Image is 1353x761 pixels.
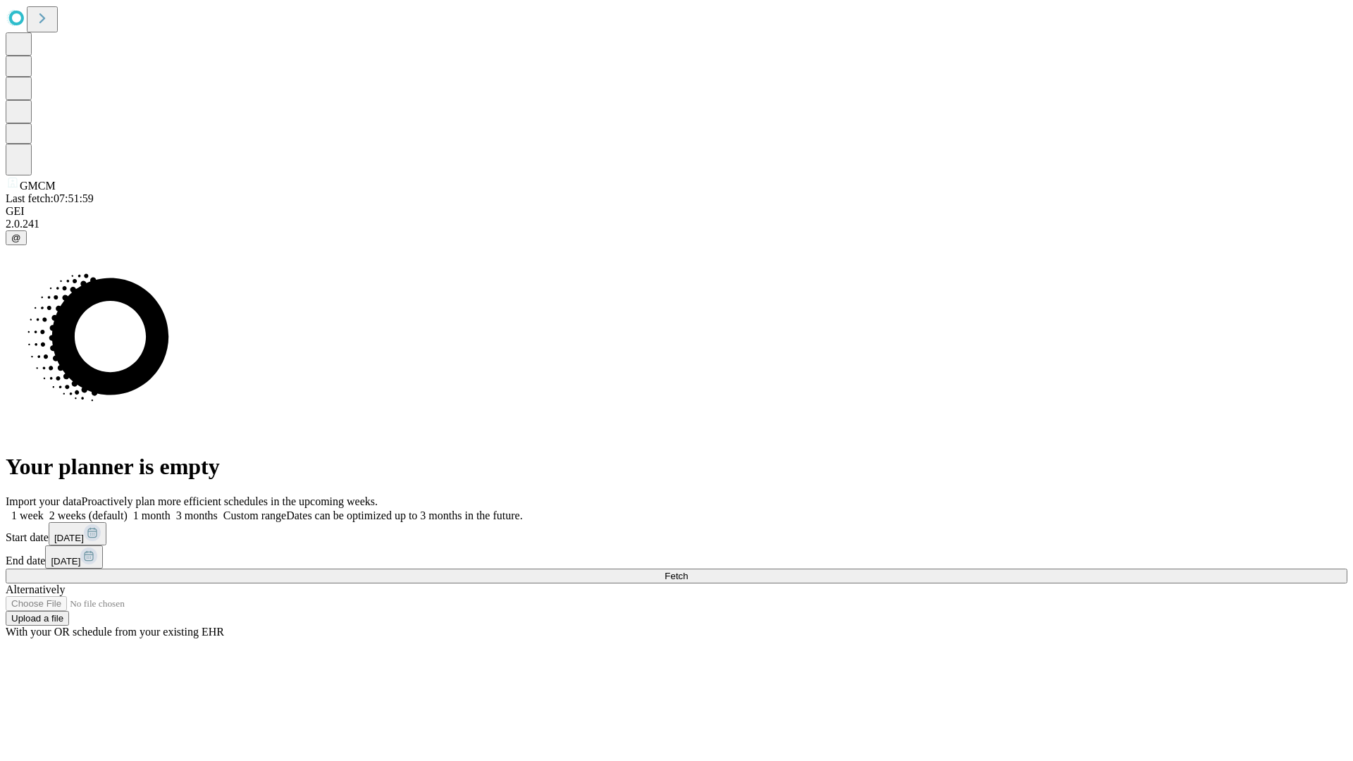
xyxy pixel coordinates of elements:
[133,509,171,521] span: 1 month
[54,533,84,543] span: [DATE]
[11,509,44,521] span: 1 week
[665,571,688,581] span: Fetch
[45,545,103,569] button: [DATE]
[6,522,1347,545] div: Start date
[49,509,128,521] span: 2 weeks (default)
[6,454,1347,480] h1: Your planner is empty
[51,556,80,567] span: [DATE]
[176,509,218,521] span: 3 months
[6,218,1347,230] div: 2.0.241
[82,495,378,507] span: Proactively plan more efficient schedules in the upcoming weeks.
[11,233,21,243] span: @
[6,495,82,507] span: Import your data
[6,230,27,245] button: @
[223,509,286,521] span: Custom range
[6,192,94,204] span: Last fetch: 07:51:59
[286,509,522,521] span: Dates can be optimized up to 3 months in the future.
[6,205,1347,218] div: GEI
[6,545,1347,569] div: End date
[6,626,224,638] span: With your OR schedule from your existing EHR
[6,583,65,595] span: Alternatively
[20,180,56,192] span: GMCM
[6,569,1347,583] button: Fetch
[49,522,106,545] button: [DATE]
[6,611,69,626] button: Upload a file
